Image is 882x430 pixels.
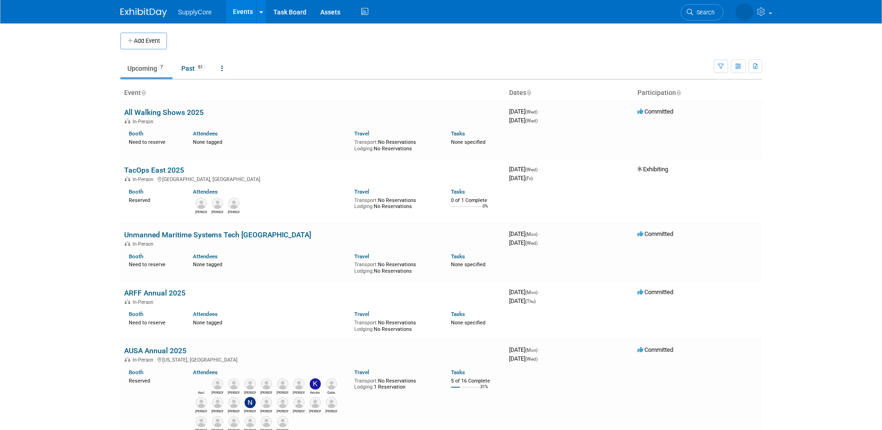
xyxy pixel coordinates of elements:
img: Jeff Leemon [228,198,239,209]
span: - [539,166,540,173]
a: Travel [354,369,369,376]
a: Attendees [193,253,218,260]
div: No Reservations No Reservations [354,195,437,210]
div: [US_STATE], [GEOGRAPHIC_DATA] [124,356,502,363]
span: Committed [637,108,673,115]
div: Reserved [129,195,179,204]
span: None specified [451,320,485,326]
a: Attendees [193,130,218,137]
span: Lodging: [354,146,374,152]
div: 0 of 1 Complete [451,197,502,204]
span: (Wed) [525,109,537,114]
span: 7 [158,64,166,71]
span: (Wed) [525,167,537,172]
div: Kaci Shickel [195,390,207,395]
span: (Wed) [525,118,537,123]
div: Scott Kever [212,408,223,414]
div: Jeff Leemon [228,209,239,215]
span: (Fri) [525,176,533,181]
img: In-Person Event [125,119,130,123]
img: Gabe Harvey [326,378,337,390]
div: Andre Balka [212,390,223,395]
td: 0% [483,204,488,216]
div: Gabe Harvey [325,390,337,395]
span: - [539,346,540,353]
span: [DATE] [509,289,540,296]
a: Sort by Event Name [141,89,146,96]
span: [DATE] [509,117,537,124]
span: [DATE] [509,230,540,237]
img: In-Person Event [125,299,130,304]
img: Adam Walters [228,378,239,390]
div: Jon Marcelono [228,408,239,414]
img: Kaci Shickel [196,378,207,390]
th: Event [120,85,505,101]
img: Michael Nishimura [261,397,272,408]
th: Dates [505,85,634,101]
img: John Pepas [310,397,321,408]
img: In-Person Event [125,241,130,246]
img: Rebecca Curry [277,378,288,390]
a: AUSA Annual 2025 [124,346,186,355]
span: - [539,230,540,237]
span: 61 [195,64,206,71]
div: Doug DeVoe [293,408,305,414]
img: Brian Easley [293,378,305,390]
img: Ashley Slabaugh [277,397,288,408]
span: [DATE] [509,239,537,246]
img: Christine Swanson [212,416,223,427]
a: Upcoming7 [120,60,172,77]
button: Add Event [120,33,167,49]
span: Lodging: [354,203,374,209]
a: Tasks [451,188,465,195]
a: Attendees [193,369,218,376]
div: [GEOGRAPHIC_DATA], [GEOGRAPHIC_DATA] [124,175,502,182]
img: In-Person Event [125,176,130,181]
div: John Pepas [309,408,321,414]
img: Anthony Colotti [261,378,272,390]
td: 31% [480,384,488,397]
div: Anthony Colotti [260,390,272,395]
div: Michael Nishimura [195,209,207,215]
a: Booth [129,188,143,195]
span: [DATE] [509,355,537,362]
div: Reserved [129,376,179,384]
a: All Walking Shows 2025 [124,108,204,117]
img: Andre Balka [212,378,223,390]
a: Sort by Participation Type [676,89,681,96]
a: Search [681,4,723,20]
div: Erika Richardson [325,408,337,414]
a: Unmanned Maritime Systems Tech [GEOGRAPHIC_DATA] [124,230,311,239]
a: Travel [354,311,369,317]
div: Need to reserve [129,137,179,146]
div: None tagged [193,137,347,146]
div: Shannon Bauers [244,390,256,395]
span: [DATE] [509,346,540,353]
a: Booth [129,311,143,317]
span: Transport: [354,320,378,326]
span: (Mon) [525,290,537,295]
span: (Mon) [525,232,537,237]
span: Lodging: [354,268,374,274]
a: Travel [354,253,369,260]
a: Booth [129,369,143,376]
span: SupplyCore [178,8,212,16]
img: Nellie Miller [245,397,256,408]
img: Jon Marcelono [228,397,239,408]
a: ARFF Annual 2025 [124,289,186,297]
span: - [539,289,540,296]
img: Kenzie Green [310,378,321,390]
a: Booth [129,253,143,260]
span: Committed [637,230,673,237]
span: [DATE] [509,175,533,181]
span: Committed [637,289,673,296]
a: Booth [129,130,143,137]
img: ExhibitDay [120,8,167,17]
span: None specified [451,262,485,268]
a: Travel [354,188,369,195]
span: [DATE] [509,166,540,173]
div: Brian Easley [293,390,305,395]
span: Transport: [354,262,378,268]
div: None tagged [193,260,347,268]
span: In-Person [133,357,156,363]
